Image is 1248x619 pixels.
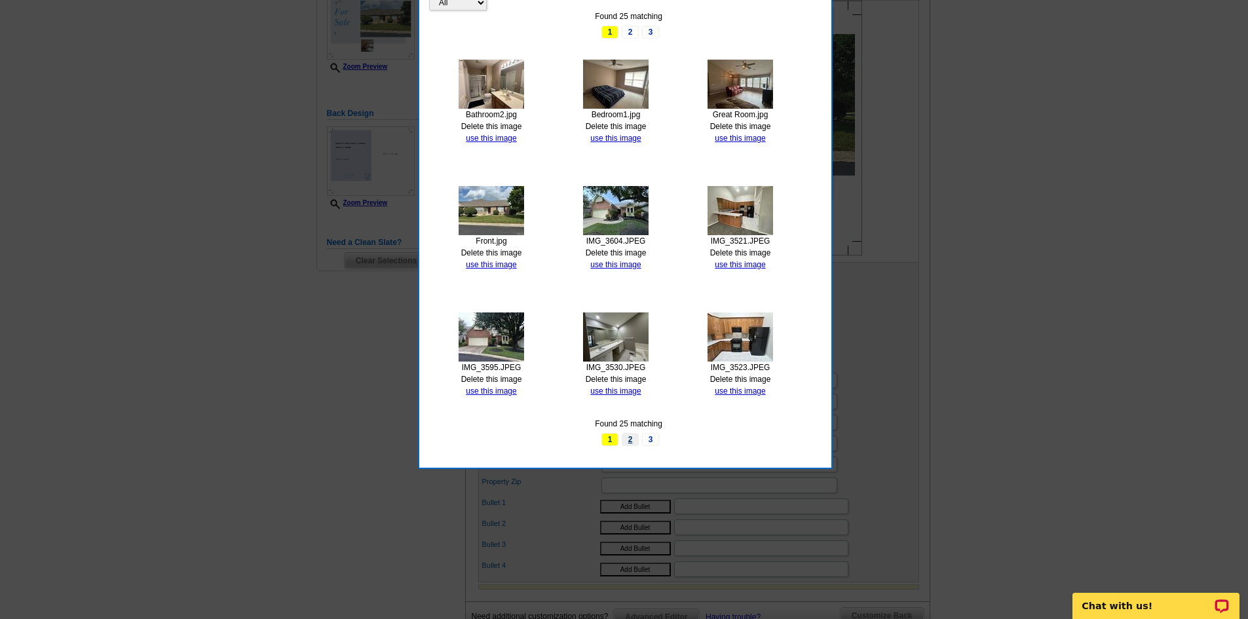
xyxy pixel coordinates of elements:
[575,235,657,247] div: IMG_3604.JPEG
[622,26,639,39] a: 2
[586,122,647,131] a: Delete this image
[1064,578,1248,619] iframe: LiveChat chat widget
[583,60,649,109] img: thumb-689b4dc089d84.jpg
[429,418,828,430] div: Found 25 matching
[459,186,524,235] img: thumb-689b4d98b810d.jpg
[715,260,765,269] a: use this image
[590,260,641,269] a: use this image
[710,122,771,131] a: Delete this image
[466,134,516,143] a: use this image
[450,235,533,247] div: Front.jpg
[583,312,649,362] img: thumb-689350ed00d71.jpg
[590,386,641,396] a: use this image
[708,312,773,362] img: thumb-689350d6b3de8.jpg
[715,134,765,143] a: use this image
[459,60,524,109] img: thumb-689b4dd25d8cb.jpg
[586,375,647,384] a: Delete this image
[429,10,828,22] div: Found 25 matching
[642,433,659,446] a: 3
[601,26,618,39] span: 1
[622,433,639,446] a: 2
[699,235,782,247] div: IMG_3521.JPEG
[699,109,782,121] div: Great Room.jpg
[642,26,659,39] a: 3
[450,362,533,373] div: IMG_3595.JPEG
[601,433,618,446] span: 1
[583,186,649,235] img: thumb-6893579cdecb1.jpg
[461,375,522,384] a: Delete this image
[590,134,641,143] a: use this image
[710,375,771,384] a: Delete this image
[450,109,533,121] div: Bathroom2.jpg
[575,362,657,373] div: IMG_3530.JPEG
[710,248,771,257] a: Delete this image
[586,248,647,257] a: Delete this image
[699,362,782,373] div: IMG_3523.JPEG
[461,122,522,131] a: Delete this image
[466,386,516,396] a: use this image
[461,248,522,257] a: Delete this image
[708,186,773,235] img: thumb-689351c4a363e.jpg
[708,60,773,109] img: thumb-689b4db2b929c.jpg
[466,260,516,269] a: use this image
[715,386,765,396] a: use this image
[459,312,524,362] img: thumb-68935101a5f65.jpg
[575,109,657,121] div: Bedroom1.jpg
